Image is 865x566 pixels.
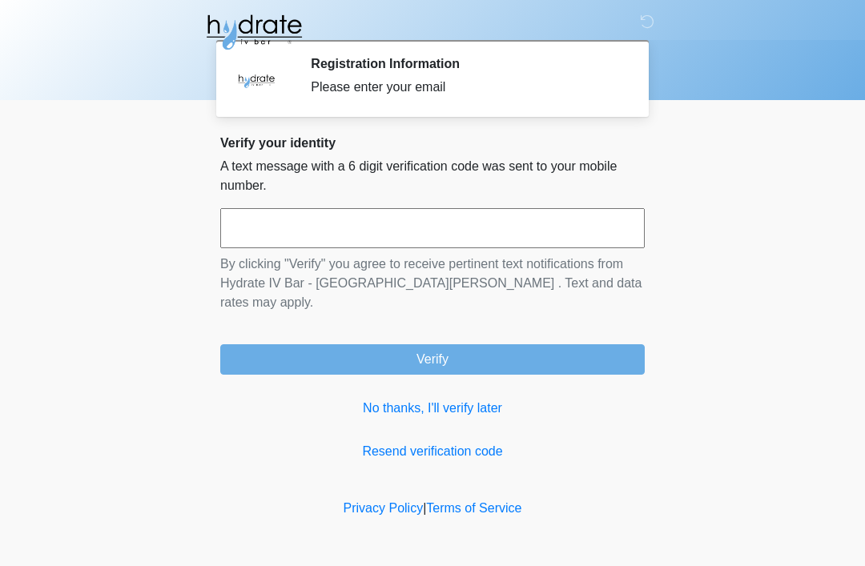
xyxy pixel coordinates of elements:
a: | [423,501,426,515]
h2: Verify your identity [220,135,645,151]
a: Privacy Policy [344,501,424,515]
button: Verify [220,344,645,375]
a: No thanks, I'll verify later [220,399,645,418]
a: Resend verification code [220,442,645,461]
img: Agent Avatar [232,56,280,104]
div: Please enter your email [311,78,621,97]
a: Terms of Service [426,501,521,515]
p: A text message with a 6 digit verification code was sent to your mobile number. [220,157,645,195]
p: By clicking "Verify" you agree to receive pertinent text notifications from Hydrate IV Bar - [GEO... [220,255,645,312]
img: Hydrate IV Bar - Fort Collins Logo [204,12,304,52]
